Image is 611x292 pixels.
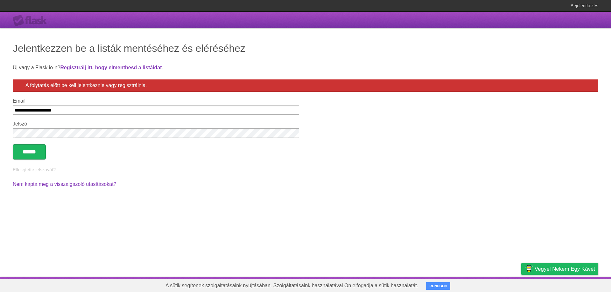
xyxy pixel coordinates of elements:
a: Javasoljon egy funkciót [546,278,598,290]
font: Új vagy a Flask.io-n? [13,65,60,70]
a: Fejlesztők [453,278,476,290]
font: Email [13,98,25,104]
a: Nem kapta meg a visszaigazoló utasításokat? [13,181,116,187]
font: RENDBEN [430,284,447,288]
a: Körülbelül [423,278,446,290]
font: A folytatás előtt be kell jelentkeznie vagy regisztrálnia. [25,83,147,88]
img: Vegyél nekem egy kávét [524,263,533,274]
button: RENDBEN [426,282,450,290]
a: Vegyél nekem egy kávét [521,263,598,275]
a: Magánélet [514,278,538,290]
font: Jelszó [13,121,27,126]
a: Elfelejtette jelszavát? [13,167,56,172]
a: Regisztrálj itt, hogy elmenthesd a listáidat [60,65,162,70]
font: Vegyél nekem egy kávét [535,266,595,272]
font: . [162,65,163,70]
a: Feltételek [484,278,506,290]
font: A sütik segítenek szolgáltatásaink nyújtásában. Szolgáltatásaink használatával Ön elfogadja a süt... [165,283,418,288]
font: Jelentkezzen be a listák mentéséhez és eléréséhez [13,43,245,54]
font: Bejelentkezés [571,3,598,8]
